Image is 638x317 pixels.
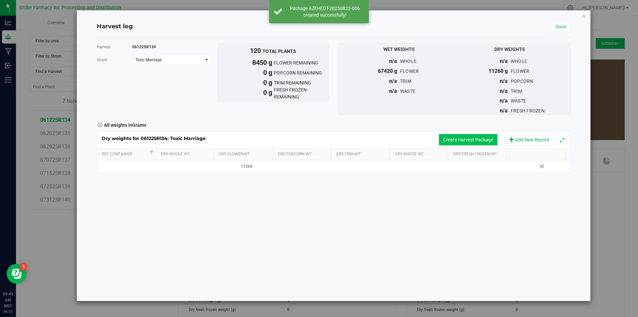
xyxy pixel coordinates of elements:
a: Dry Fresh Frozen Wt [454,152,504,157]
h4: Harvest log [97,22,133,31]
span: Wet Weights [383,47,415,52]
iframe: Resource center [7,264,27,284]
span: popcorn [511,79,533,84]
span: whole [511,59,527,64]
span: popcorn remaining [274,70,328,77]
a: Dry Whole Wt [161,152,212,157]
a: Dry Popcorn Wt [278,152,329,157]
span: Toxic Marriage [135,58,197,62]
span: select [202,55,211,65]
span: 120 [250,47,261,55]
span: n/a [500,97,508,104]
div: Package AZEHEDT-20250822-006 created successfully! [286,5,364,18]
span: 0 g [218,87,274,101]
span: Dry Weights [494,47,525,52]
span: n/a [500,58,508,64]
span: trim [400,79,411,84]
span: total plants [263,49,296,54]
span: Dry weights for 061225R134: Toxic Marriage [102,135,212,141]
span: n/a [500,78,508,84]
span: n/a [500,88,508,94]
span: flower [400,69,419,74]
a: Dry Waste Wt [395,152,446,157]
span: 0 g [218,68,274,78]
span: 061225R134 [132,45,156,49]
span: n/a [389,58,397,64]
a: Dry Flower Wt [219,152,270,157]
a: Ref Container [102,152,148,157]
span: whole [400,59,416,64]
a: Filter [148,149,156,157]
a: Done [551,21,571,32]
span: Strain [97,58,107,62]
span: n/a [500,107,508,114]
span: 0 g [218,78,274,87]
span: Grams [132,122,146,128]
a: Dry Trim Wt [336,152,387,157]
iframe: Resource center unread badge [20,263,28,271]
span: fresh frozen remaining [274,86,328,100]
span: waste [511,98,526,103]
div: 11260 [220,163,274,170]
span: 8450 g [218,58,274,68]
span: trim [511,88,522,94]
span: flower remaining [274,60,328,67]
span: 11260 g [488,68,508,74]
a: Delete [538,162,548,171]
button: Add New Record [505,134,554,145]
span: 67420 g [378,68,397,74]
span: fresh frozen [511,108,545,113]
strong: All weights in [104,120,146,129]
span: Harvest [97,45,111,49]
span: waste [400,88,415,94]
span: n/a [389,78,397,84]
span: n/a [389,88,397,94]
button: Expand [557,135,567,145]
span: trim remaining [274,79,328,86]
span: flower [511,69,530,74]
button: Create Harvest Package [439,134,497,145]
